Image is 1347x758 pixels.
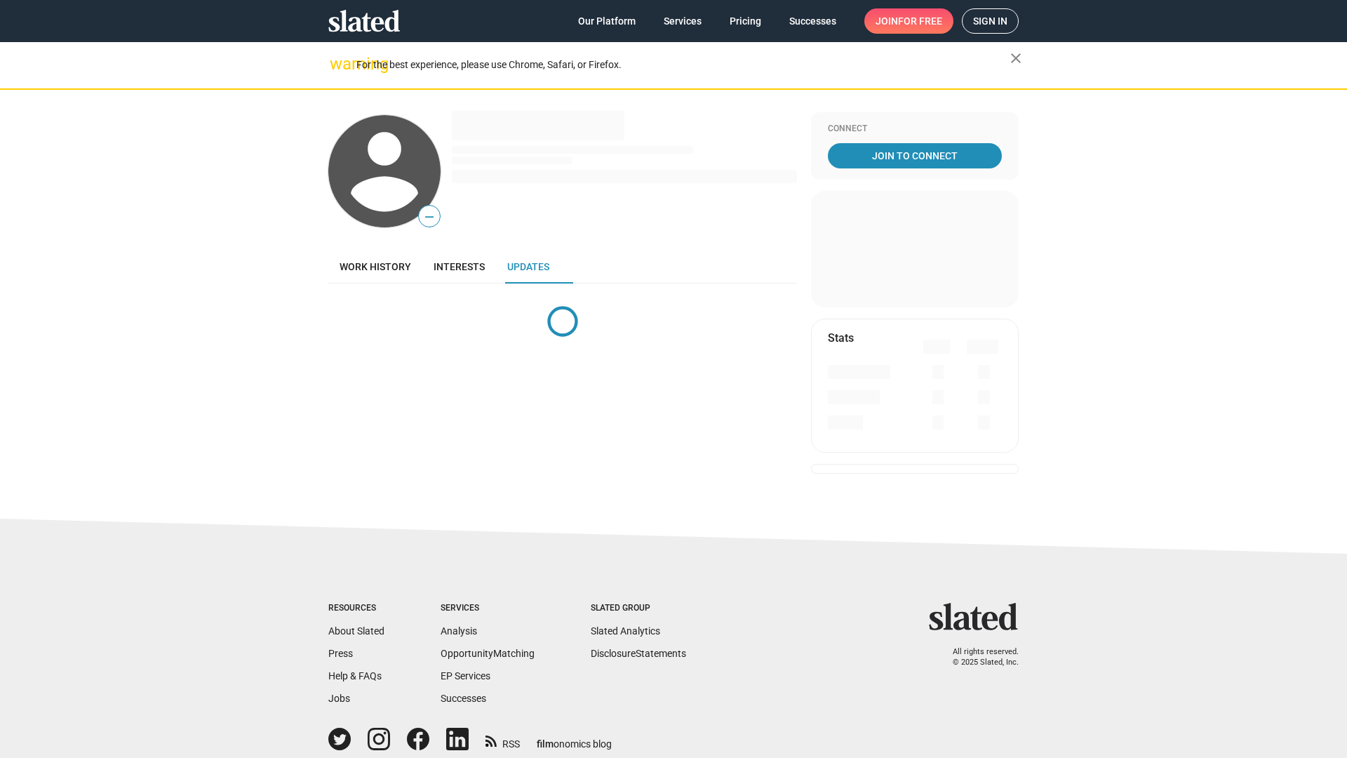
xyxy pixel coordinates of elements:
a: Successes [441,693,486,704]
a: Help & FAQs [328,670,382,681]
div: For the best experience, please use Chrome, Safari, or Firefox. [356,55,1010,74]
span: — [419,208,440,226]
mat-card-title: Stats [828,331,854,345]
a: Successes [778,8,847,34]
a: Press [328,648,353,659]
a: Analysis [441,625,477,637]
a: Work history [328,250,422,284]
a: About Slated [328,625,384,637]
a: Updates [496,250,561,284]
div: Slated Group [591,603,686,614]
span: film [537,738,554,750]
mat-icon: close [1007,50,1024,67]
div: Services [441,603,535,614]
span: Join [876,8,942,34]
a: Our Platform [567,8,647,34]
a: filmonomics blog [537,726,612,751]
span: Updates [507,261,549,272]
a: Services [652,8,713,34]
div: Resources [328,603,384,614]
a: Jobs [328,693,350,704]
span: Sign in [973,9,1007,33]
a: RSS [485,729,520,751]
div: Connect [828,124,1002,135]
a: Pricing [718,8,772,34]
a: Join To Connect [828,143,1002,168]
span: for free [898,8,942,34]
span: Successes [789,8,836,34]
a: OpportunityMatching [441,648,535,659]
p: All rights reserved. © 2025 Slated, Inc. [938,647,1019,667]
span: Pricing [730,8,761,34]
a: EP Services [441,670,490,681]
span: Services [664,8,702,34]
span: Join To Connect [831,143,999,168]
mat-icon: warning [330,55,347,72]
a: DisclosureStatements [591,648,686,659]
span: Interests [434,261,485,272]
span: Work history [340,261,411,272]
span: Our Platform [578,8,636,34]
a: Slated Analytics [591,625,660,637]
a: Sign in [962,8,1019,34]
a: Joinfor free [864,8,953,34]
a: Interests [422,250,496,284]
